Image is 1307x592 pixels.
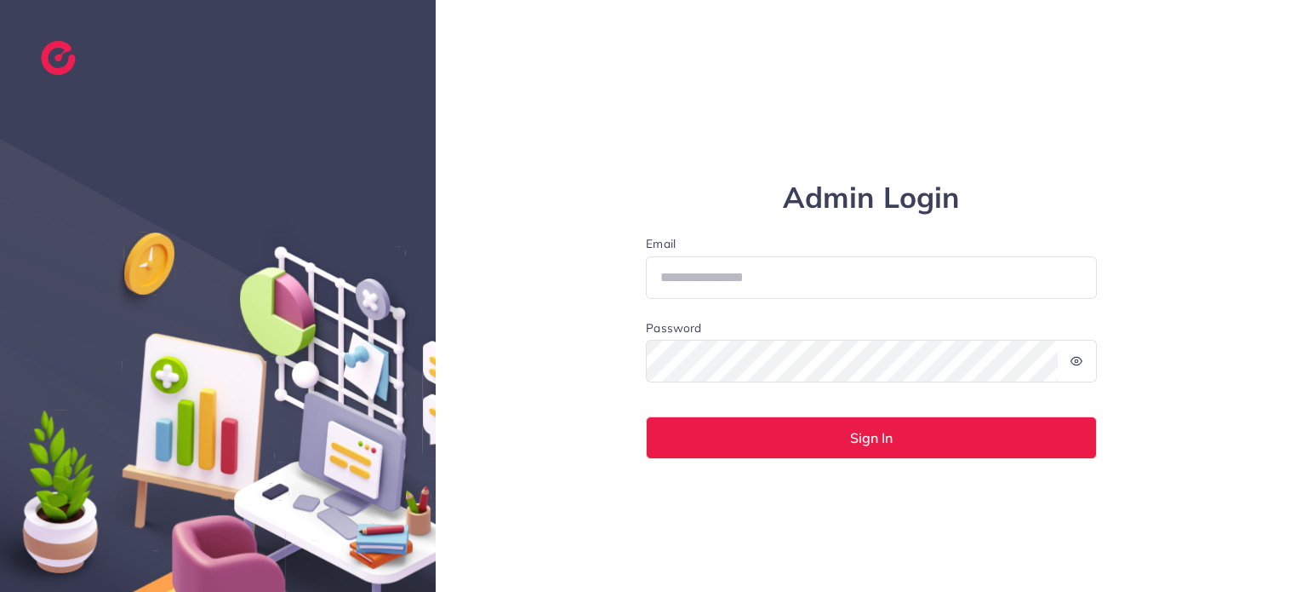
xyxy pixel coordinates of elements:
[646,417,1097,459] button: Sign In
[850,431,893,445] span: Sign In
[41,41,76,75] img: logo
[646,319,701,336] label: Password
[646,235,1097,252] label: Email
[646,181,1097,216] h1: Admin Login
